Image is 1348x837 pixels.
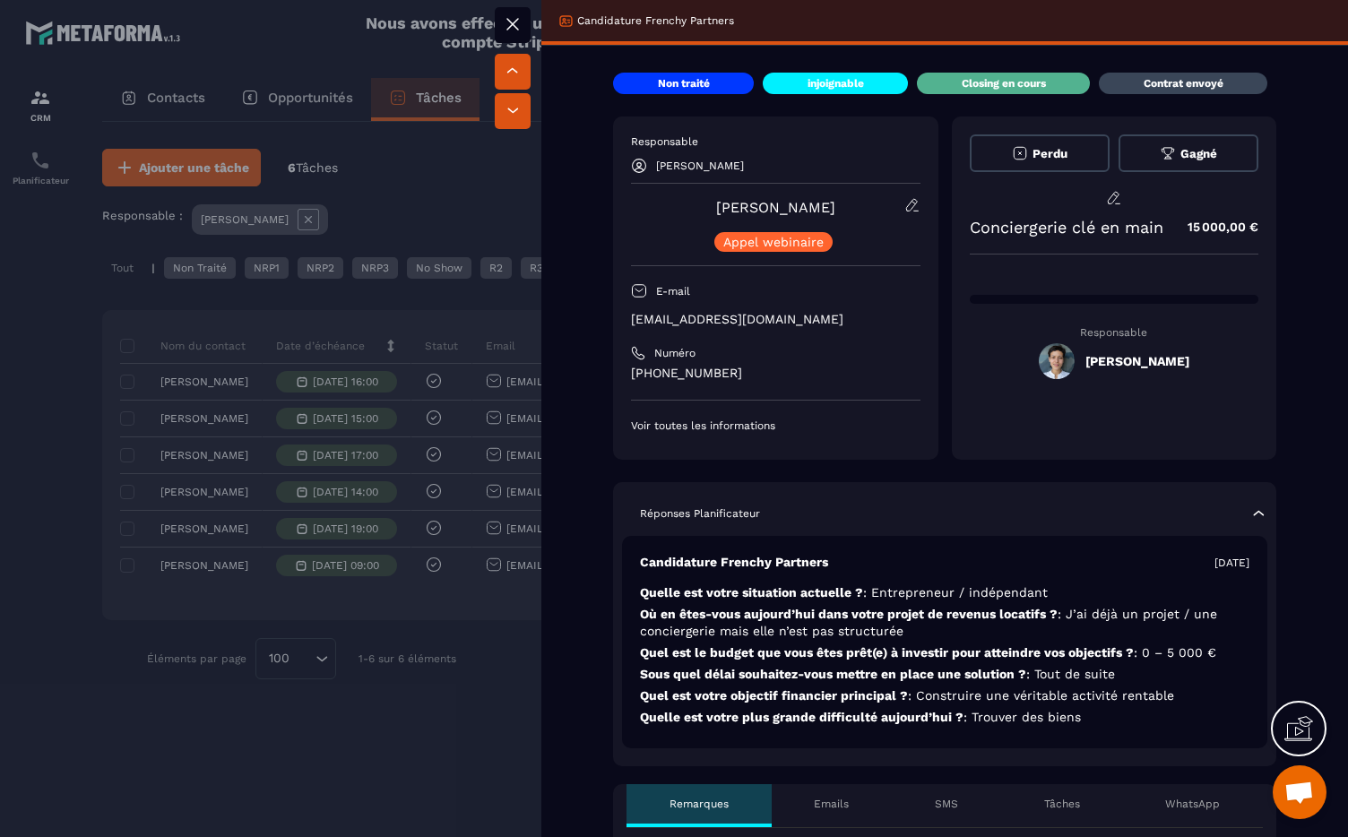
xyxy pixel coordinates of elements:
p: Où en êtes-vous aujourd’hui dans votre projet de revenus locatifs ? [640,606,1249,640]
p: [DATE] [1214,556,1249,570]
span: : Trouver des biens [963,710,1081,724]
p: Numéro [654,346,696,360]
p: Voir toutes les informations [631,418,920,433]
span: Gagné [1180,147,1217,160]
p: Responsable [631,134,920,149]
p: Appel webinaire [723,236,824,248]
p: Non traité [658,76,710,91]
span: : Tout de suite [1026,667,1115,681]
span: Perdu [1033,147,1067,160]
p: E-mail [656,284,690,298]
p: Closing en cours [962,76,1046,91]
p: [PHONE_NUMBER] [631,365,920,382]
p: Sous quel délai souhaitez-vous mettre en place une solution ? [640,666,1249,683]
p: Quelle est votre plus grande difficulté aujourd’hui ? [640,709,1249,726]
p: Tâches [1044,797,1080,811]
p: [EMAIL_ADDRESS][DOMAIN_NAME] [631,311,920,328]
span: : Entrepreneur / indépendant [863,585,1048,600]
p: injoignable [808,76,864,91]
p: Responsable [970,326,1259,339]
p: Quel est votre objectif financier principal ? [640,687,1249,704]
div: Ouvrir le chat [1273,765,1326,819]
button: Perdu [970,134,1110,172]
p: SMS [935,797,958,811]
p: 15 000,00 € [1170,210,1258,245]
p: Contrat envoyé [1144,76,1223,91]
p: [PERSON_NAME] [656,160,744,172]
p: Emails [814,797,849,811]
p: Quel est le budget que vous êtes prêt(e) à investir pour atteindre vos objectifs ? [640,644,1249,661]
p: Conciergerie clé en main [970,218,1163,237]
p: Remarques [670,797,729,811]
span: : 0 – 5 000 € [1134,645,1216,660]
p: Candidature Frenchy Partners [640,554,828,571]
h5: [PERSON_NAME] [1085,354,1189,368]
p: Réponses Planificateur [640,506,760,521]
p: WhatsApp [1165,797,1220,811]
button: Gagné [1119,134,1258,172]
p: Candidature Frenchy Partners [577,13,734,28]
a: [PERSON_NAME] [716,199,835,216]
p: Quelle est votre situation actuelle ? [640,584,1249,601]
span: : Construire une véritable activité rentable [908,688,1174,703]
